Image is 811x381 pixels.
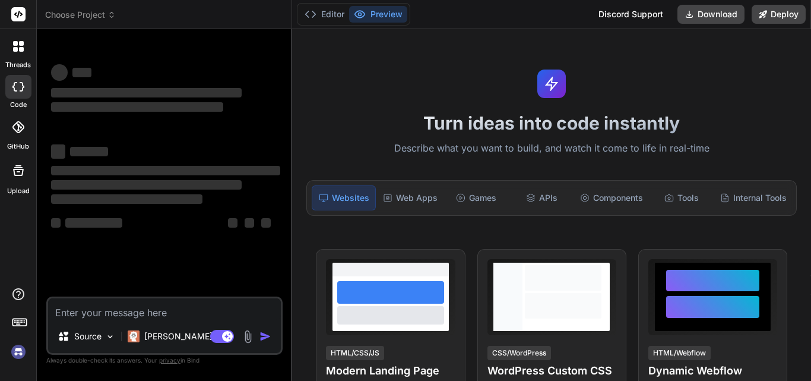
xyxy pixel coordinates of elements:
img: signin [8,342,28,362]
span: privacy [159,357,180,364]
label: Upload [7,186,30,196]
span: ‌ [261,218,271,228]
button: Deploy [752,5,806,24]
span: ‌ [228,218,237,228]
h4: Modern Landing Page [326,363,455,379]
div: Discord Support [591,5,670,24]
span: ‌ [70,147,108,156]
label: code [10,100,27,110]
img: icon [259,330,271,342]
span: ‌ [51,166,280,175]
span: Choose Project [45,9,116,21]
span: ‌ [51,144,65,159]
h1: Turn ideas into code instantly [299,112,804,134]
div: Internal Tools [715,185,791,210]
p: Describe what you want to build, and watch it come to life in real-time [299,141,804,156]
span: ‌ [51,218,61,228]
span: ‌ [65,218,122,228]
h4: WordPress Custom CSS [487,363,616,379]
img: Pick Models [105,332,115,342]
div: Games [445,185,508,210]
label: threads [5,60,31,70]
img: attachment [241,330,255,344]
div: Websites [312,185,376,210]
div: HTML/Webflow [648,346,711,360]
span: ‌ [72,68,91,77]
div: CSS/WordPress [487,346,551,360]
div: Tools [650,185,713,210]
div: Components [575,185,648,210]
span: ‌ [51,64,68,81]
p: Source [74,330,102,342]
p: Always double-check its answers. Your in Bind [46,355,283,366]
span: ‌ [51,194,202,204]
button: Download [677,5,745,24]
span: ‌ [51,102,223,112]
label: GitHub [7,141,29,152]
img: Claude 4 Sonnet [128,330,140,342]
span: ‌ [51,88,242,97]
button: Editor [300,6,349,23]
div: HTML/CSS/JS [326,346,384,360]
span: ‌ [245,218,254,228]
span: ‌ [51,180,242,190]
p: [PERSON_NAME] 4 S.. [144,330,233,342]
div: Web Apps [378,185,442,210]
button: Preview [349,6,407,23]
div: APIs [510,185,573,210]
